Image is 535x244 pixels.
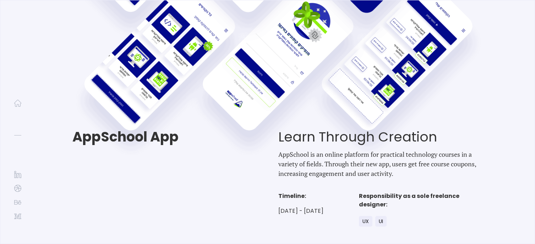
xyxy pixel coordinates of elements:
[359,216,372,227] div: UX
[72,129,278,145] h1: AppSchool App
[278,192,323,200] h4: Timeline:
[278,207,323,215] p: [DATE] - [DATE]
[359,192,484,209] h4: Responsibility as a sole freelance designer:
[278,129,484,145] h1: Learn Through Creation
[278,150,484,178] p: AppSchool is an online platform for practical technology courses in a variety of fields. Through ...
[375,216,387,227] div: UI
